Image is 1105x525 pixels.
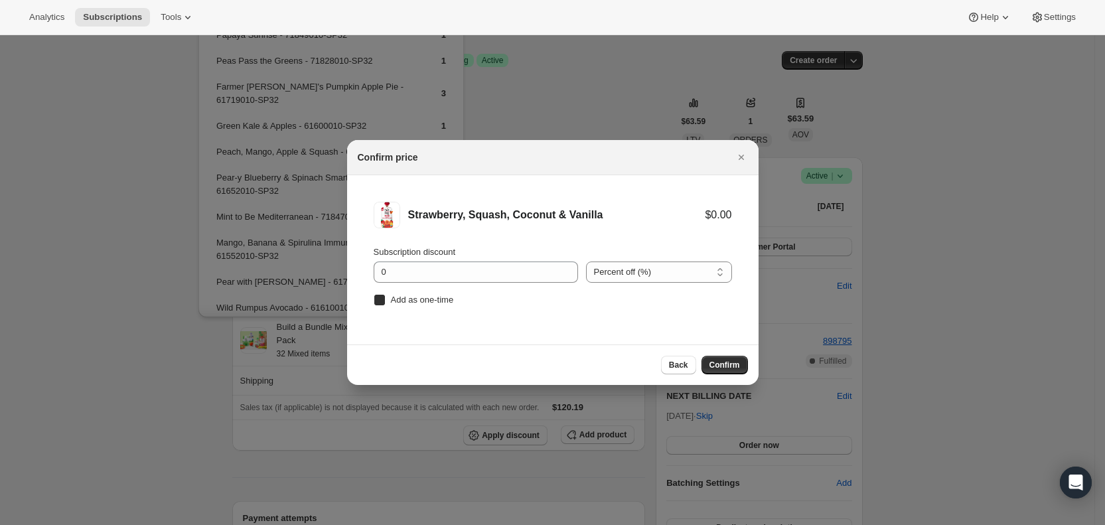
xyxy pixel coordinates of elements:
button: Analytics [21,8,72,27]
button: Subscriptions [75,8,150,27]
button: Back [661,356,696,374]
span: Subscription discount [374,247,456,257]
div: Open Intercom Messenger [1060,467,1092,498]
span: Analytics [29,12,64,23]
button: Settings [1023,8,1084,27]
span: Help [980,12,998,23]
button: Help [959,8,1019,27]
span: Subscriptions [83,12,142,23]
span: Back [669,360,688,370]
button: Confirm [701,356,748,374]
div: Strawberry, Squash, Coconut & Vanilla [408,208,705,222]
span: Settings [1044,12,1076,23]
span: Add as one-time [391,295,454,305]
span: Confirm [709,360,740,370]
span: Tools [161,12,181,23]
img: Strawberry, Squash, Coconut & Vanilla [374,202,400,228]
button: Tools [153,8,202,27]
div: $0.00 [705,208,731,222]
button: Close [732,148,751,167]
h2: Confirm price [358,151,418,164]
